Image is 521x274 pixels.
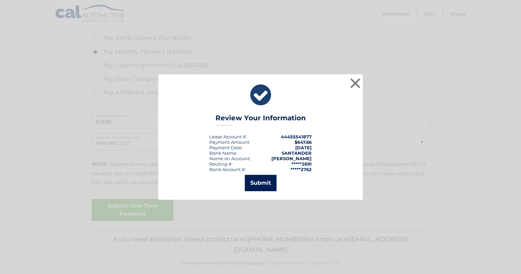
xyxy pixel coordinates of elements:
[209,161,233,167] div: Routing #:
[215,114,306,126] h3: Review Your Information
[209,145,243,150] div: :
[209,134,247,139] div: Lease Account #:
[295,145,312,150] span: [DATE]
[348,76,362,90] button: ×
[209,167,246,172] div: Bank Account #:
[209,156,251,161] div: Name on Account:
[209,145,242,150] span: Payment Date
[209,139,250,145] div: Payment Amount:
[295,139,312,145] span: $647.66
[281,134,312,139] strong: 44455541877
[282,150,312,156] strong: SANTANDER
[209,150,237,156] div: Bank Name:
[245,175,277,191] button: Submit
[271,156,312,161] strong: [PERSON_NAME]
